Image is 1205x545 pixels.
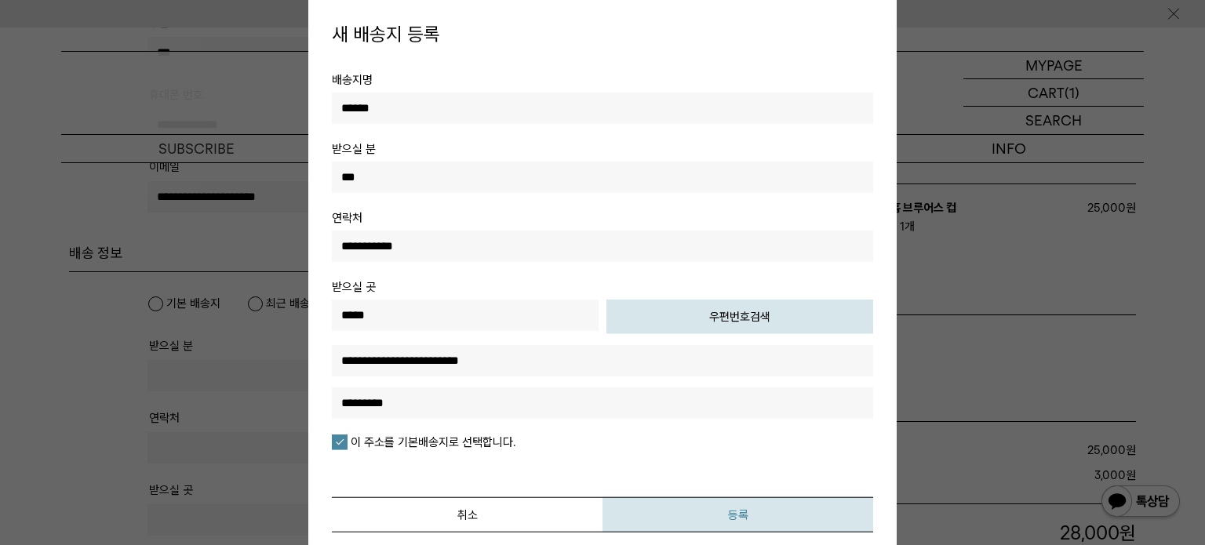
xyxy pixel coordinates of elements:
label: 이 주소를 기본배송지로 선택합니다. [332,434,515,450]
span: 연락처 [332,211,362,225]
span: 받으실 분 [332,142,376,156]
span: 배송지명 [332,73,373,87]
h4: 새 배송지 등록 [332,20,873,47]
span: 받으실 곳 [332,280,376,294]
button: 등록 [602,497,873,532]
button: 취소 [332,497,602,532]
button: 우편번호검색 [606,300,873,334]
